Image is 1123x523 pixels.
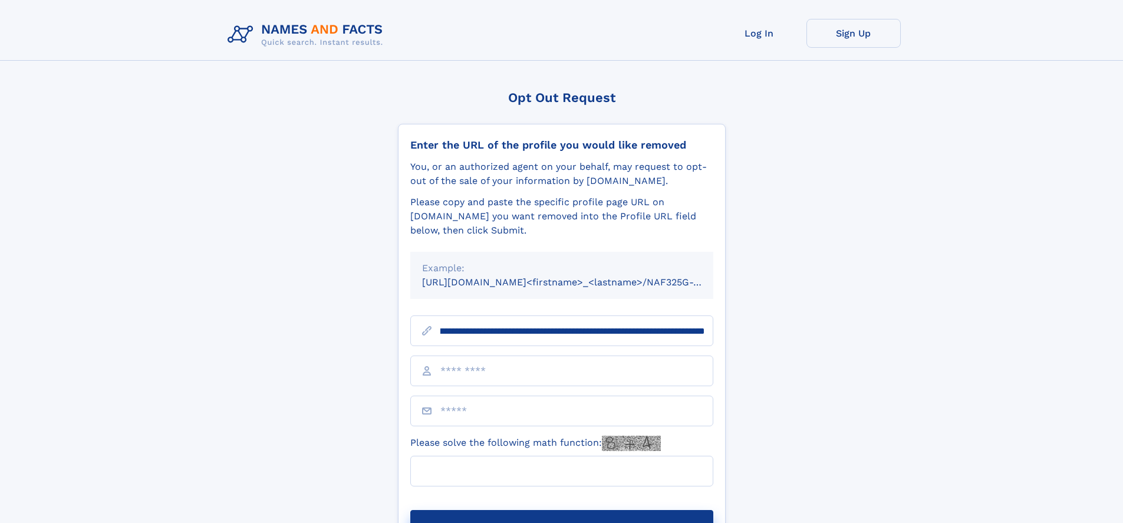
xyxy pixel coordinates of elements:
[712,19,806,48] a: Log In
[422,277,736,288] small: [URL][DOMAIN_NAME]<firstname>_<lastname>/NAF325G-xxxxxxxx
[398,90,726,105] div: Opt Out Request
[410,195,713,238] div: Please copy and paste the specific profile page URL on [DOMAIN_NAME] you want removed into the Pr...
[410,139,713,152] div: Enter the URL of the profile you would like removed
[223,19,393,51] img: Logo Names and Facts
[422,261,702,275] div: Example:
[410,436,661,451] label: Please solve the following math function:
[806,19,901,48] a: Sign Up
[410,160,713,188] div: You, or an authorized agent on your behalf, may request to opt-out of the sale of your informatio...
